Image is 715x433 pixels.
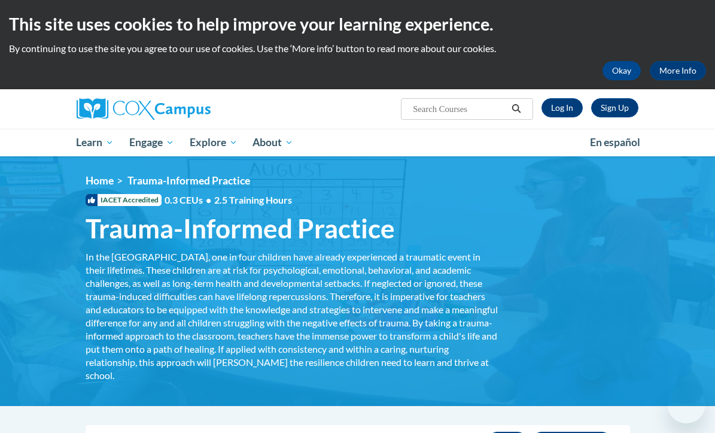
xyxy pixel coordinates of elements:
[77,98,211,120] img: Cox Campus
[182,129,245,156] a: Explore
[603,61,641,80] button: Okay
[86,174,114,187] a: Home
[129,135,174,150] span: Engage
[121,129,182,156] a: Engage
[190,135,238,150] span: Explore
[9,42,706,55] p: By continuing to use the site you agree to our use of cookies. Use the ‘More info’ button to read...
[86,250,498,382] div: In the [GEOGRAPHIC_DATA], one in four children have already experienced a traumatic event in thei...
[69,129,122,156] a: Learn
[580,356,604,380] iframe: Close message
[86,213,395,244] span: Trauma-Informed Practice
[650,61,706,80] a: More Info
[541,98,583,117] a: Log In
[214,194,292,205] span: 2.5 Training Hours
[252,135,293,150] span: About
[127,174,250,187] span: Trauma-Informed Practice
[77,98,252,120] a: Cox Campus
[507,102,525,116] button: Search
[412,102,507,116] input: Search Courses
[591,98,638,117] a: Register
[667,385,705,423] iframe: Button to launch messaging window
[76,135,114,150] span: Learn
[245,129,301,156] a: About
[590,136,640,149] span: En español
[86,194,162,206] span: IACET Accredited
[68,129,648,156] div: Main menu
[582,130,648,155] a: En español
[165,193,292,207] span: 0.3 CEUs
[9,12,706,36] h2: This site uses cookies to help improve your learning experience.
[206,194,211,205] span: •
